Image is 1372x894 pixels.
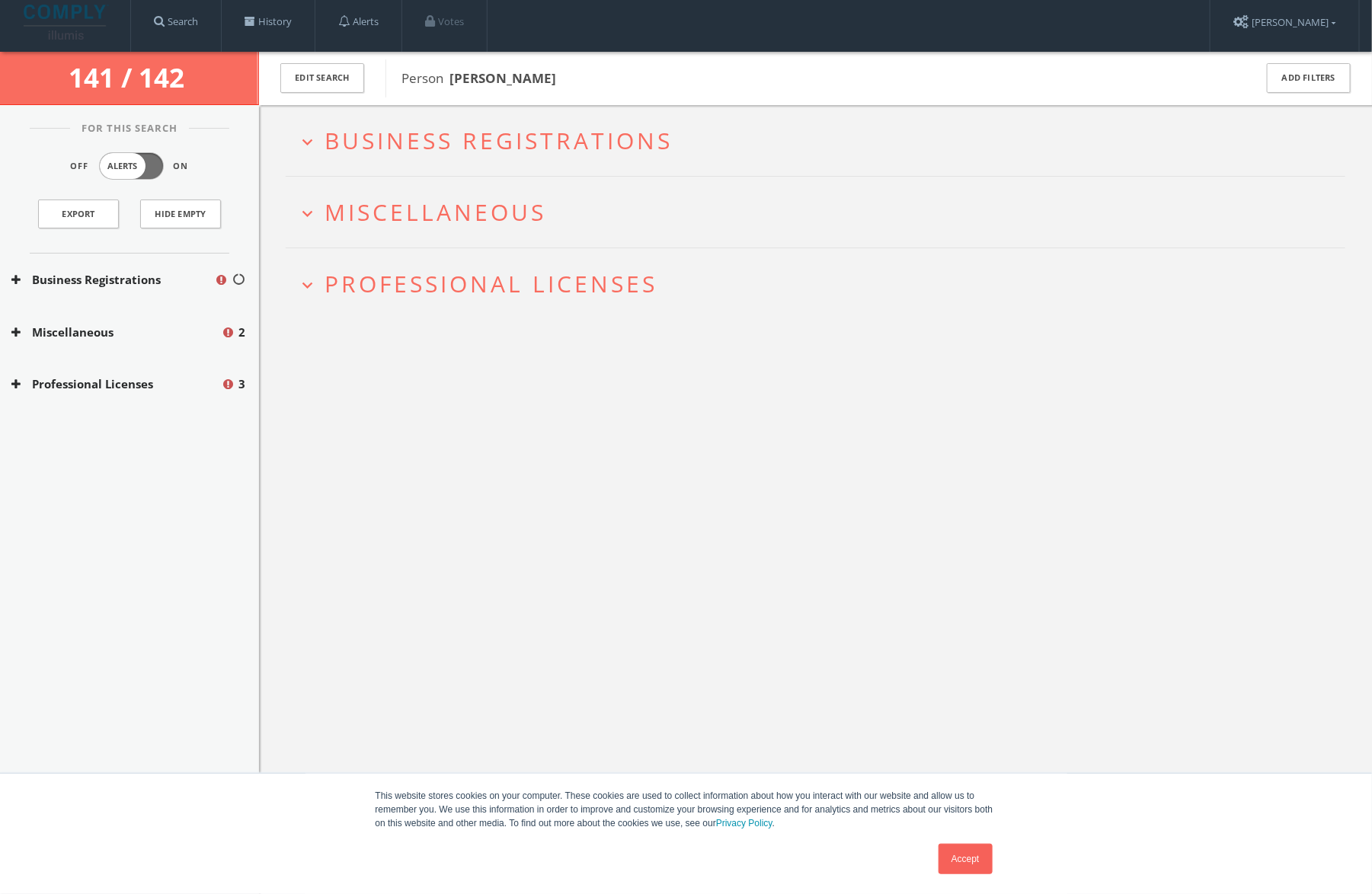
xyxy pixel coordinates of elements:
button: expand_moreProfessional Licenses [297,271,1345,296]
img: illumis [24,5,109,40]
span: On [174,160,189,173]
button: Edit Search [280,63,364,93]
span: Off [71,160,89,173]
span: For This Search [70,121,189,136]
span: 2 [238,324,245,341]
button: Hide Empty [140,200,221,228]
a: Export [38,200,119,228]
a: Privacy Policy [716,818,772,829]
span: Business Registrations [325,125,673,156]
button: expand_moreMiscellaneous [297,200,1345,225]
button: Add Filters [1267,63,1351,93]
span: Person [401,69,556,87]
button: Professional Licenses [11,375,221,393]
span: Miscellaneous [325,196,546,228]
p: This website stores cookies on your computer. These cookies are used to collect information about... [376,789,997,830]
i: expand_more [297,132,318,152]
button: Miscellaneous [11,324,221,341]
button: Business Registrations [11,271,214,289]
button: expand_moreBusiness Registrations [297,128,1345,153]
span: 3 [238,375,245,393]
span: Professional Licenses [325,268,657,299]
i: expand_more [297,203,318,224]
a: Accept [939,844,993,874]
b: [PERSON_NAME] [449,69,556,87]
i: expand_more [297,275,318,295]
span: 141 / 142 [69,59,190,95]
